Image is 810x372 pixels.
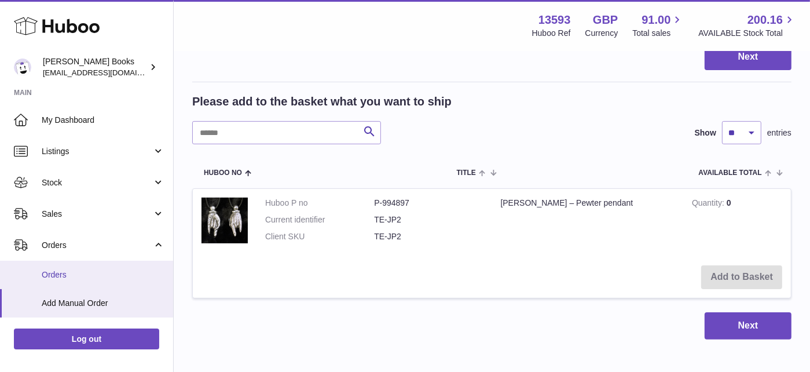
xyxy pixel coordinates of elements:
strong: GBP [593,12,618,28]
a: 91.00 Total sales [632,12,684,39]
h2: Please add to the basket what you want to ship [192,94,452,110]
img: info@troybooks.co.uk [14,59,31,76]
strong: 13593 [538,12,571,28]
span: My Dashboard [42,115,164,126]
dd: P-994897 [374,198,483,209]
span: Huboo no [204,169,242,177]
span: Listings [42,146,152,157]
button: Next [705,312,791,340]
span: Orders [42,269,164,280]
label: Show [695,127,716,138]
dt: Huboo P no [265,198,374,209]
dd: TE-JP2 [374,231,483,242]
div: Huboo Ref [532,28,571,39]
a: 200.16 AVAILABLE Stock Total [698,12,796,39]
span: Sales [42,209,152,220]
dt: Client SKU [265,231,374,242]
span: entries [767,127,791,138]
span: Title [457,169,476,177]
span: Add Manual Order [42,298,164,309]
button: Next [705,43,791,71]
td: 0 [683,189,791,257]
span: 200.16 [747,12,783,28]
div: [PERSON_NAME] Books [43,56,147,78]
span: AVAILABLE Stock Total [698,28,796,39]
span: [EMAIL_ADDRESS][DOMAIN_NAME] [43,68,170,77]
span: 91.00 [642,12,670,28]
div: Currency [585,28,618,39]
td: [PERSON_NAME] – Pewter pendant [492,189,684,257]
a: Log out [14,329,159,349]
span: AVAILABLE Total [699,169,762,177]
dt: Current identifier [265,214,374,225]
span: Stock [42,177,152,188]
span: Total sales [632,28,684,39]
strong: Quantity [692,198,727,210]
dd: TE-JP2 [374,214,483,225]
span: Orders [42,240,152,251]
img: Mano Cornuto – Pewter pendant [201,198,248,243]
